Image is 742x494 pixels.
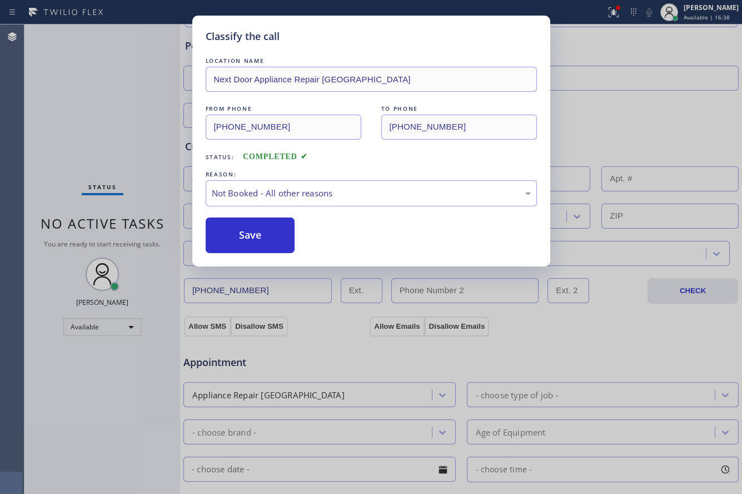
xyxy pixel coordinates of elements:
div: Not Booked - All other reasons [212,187,531,200]
div: REASON: [206,169,537,180]
span: COMPLETED [243,152,307,161]
div: LOCATION NAME [206,55,537,67]
h5: Classify the call [206,29,280,44]
span: Status: [206,153,235,161]
input: To phone [381,115,537,140]
button: Save [206,218,295,253]
div: FROM PHONE [206,103,361,115]
input: From phone [206,115,361,140]
div: TO PHONE [381,103,537,115]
